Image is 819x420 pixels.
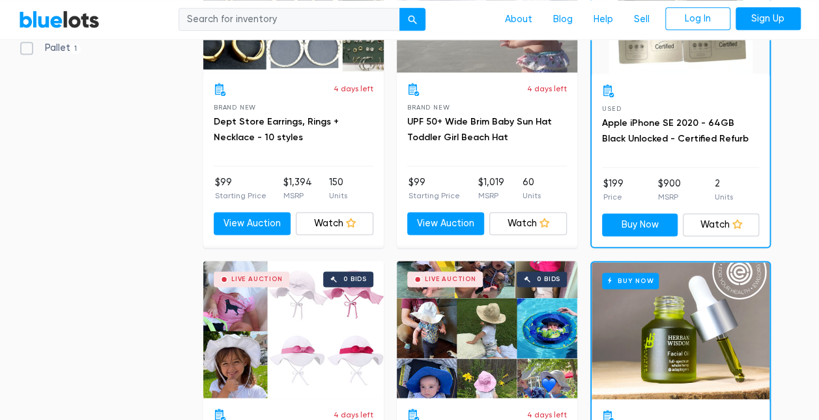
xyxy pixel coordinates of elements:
label: Pallet [19,41,81,55]
span: 1 [70,44,81,54]
a: Log In [665,7,730,31]
div: Live Auction [231,276,283,282]
a: View Auction [407,212,485,235]
a: Buy Now [592,262,769,399]
input: Search for inventory [179,8,400,31]
li: $199 [603,177,624,203]
p: 4 days left [334,83,373,95]
p: 4 days left [334,408,373,420]
a: Watch [296,212,373,235]
a: Apple iPhone SE 2020 - 64GB Black Unlocked - Certified Refurb [602,117,749,144]
a: Watch [683,213,759,237]
li: 150 [329,175,347,202]
span: Brand New [214,104,256,111]
p: 4 days left [527,83,567,95]
a: About [495,7,543,32]
a: Blog [543,7,583,32]
a: Buy Now [602,213,678,237]
p: Starting Price [409,190,460,202]
a: View Auction [214,212,291,235]
p: MSRP [283,190,312,202]
p: Starting Price [215,190,266,202]
p: MSRP [657,191,680,203]
p: Units [329,190,347,202]
a: BlueLots [19,10,100,29]
h6: Buy Now [602,273,659,289]
div: 0 bids [537,276,560,282]
li: $99 [215,175,266,202]
a: Sell [624,7,660,32]
li: 2 [715,177,733,203]
p: Units [523,190,541,202]
div: 0 bids [343,276,367,282]
a: UPF 50+ Wide Brim Baby Sun Hat Toddler Girl Beach Hat [407,116,552,143]
span: Brand New [407,104,450,111]
p: MSRP [478,190,504,202]
a: Live Auction 0 bids [397,261,577,398]
li: $1,019 [478,175,504,202]
a: Watch [489,212,567,235]
a: Dept Store Earrings, Rings + Necklace - 10 styles [214,116,339,143]
p: Units [715,191,733,203]
li: $900 [657,177,680,203]
a: Help [583,7,624,32]
div: Live Auction [425,276,476,282]
p: Price [603,191,624,203]
a: Sign Up [736,7,801,31]
a: Live Auction 0 bids [203,261,384,398]
span: Used [602,105,621,112]
p: 4 days left [527,408,567,420]
li: $1,394 [283,175,312,202]
li: $99 [409,175,460,202]
li: 60 [523,175,541,202]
